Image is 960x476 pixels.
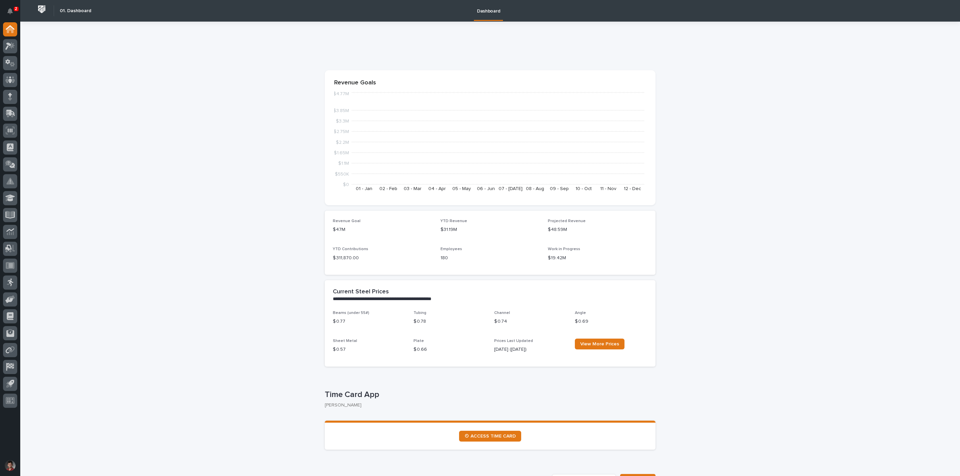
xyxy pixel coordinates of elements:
[8,8,17,19] div: Notifications2
[334,79,646,87] p: Revenue Goals
[336,140,349,144] tspan: $2.2M
[600,186,616,191] text: 11 - Nov
[333,255,432,262] p: $ 311,870.00
[414,346,486,353] p: $ 0.66
[3,458,17,473] button: users-avatar
[526,186,544,191] text: 08 - Aug
[35,3,48,16] img: Workspace Logo
[441,255,540,262] p: 180
[452,186,471,191] text: 05 - May
[356,186,372,191] text: 01 - Jan
[333,346,405,353] p: $ 0.57
[325,402,650,408] p: [PERSON_NAME]
[336,119,349,124] tspan: $3.3M
[333,339,357,343] span: Sheet Metal
[576,186,592,191] text: 10 - Oct
[550,186,569,191] text: 09 - Sep
[333,91,349,96] tspan: $4.77M
[575,318,647,325] p: $ 0.69
[494,346,567,353] p: [DATE] ([DATE])
[494,311,510,315] span: Channel
[3,4,17,18] button: Notifications
[414,318,486,325] p: $ 0.78
[334,151,349,155] tspan: $1.65M
[338,161,349,166] tspan: $1.1M
[548,247,580,251] span: Work in Progress
[334,129,349,134] tspan: $2.75M
[333,226,432,233] p: $47M
[494,339,533,343] span: Prices Last Updated
[60,8,91,14] h2: 01. Dashboard
[575,339,624,349] a: View More Prices
[494,318,567,325] p: $ 0.74
[441,247,462,251] span: Employees
[624,186,641,191] text: 12 - Dec
[333,108,349,113] tspan: $3.85M
[335,171,349,176] tspan: $550K
[414,311,426,315] span: Tubing
[414,339,424,343] span: Plate
[428,186,446,191] text: 04 - Apr
[333,311,369,315] span: Beams (under 55#)
[548,219,586,223] span: Projected Revenue
[333,288,389,296] h2: Current Steel Prices
[548,255,647,262] p: $19.42M
[441,226,540,233] p: $31.19M
[548,226,647,233] p: $48.59M
[580,342,619,346] span: View More Prices
[325,390,653,400] p: Time Card App
[333,318,405,325] p: $ 0.77
[379,186,397,191] text: 02 - Feb
[333,247,368,251] span: YTD Contributions
[404,186,422,191] text: 03 - Mar
[477,186,495,191] text: 06 - Jun
[499,186,523,191] text: 07 - [DATE]
[459,431,521,442] a: ⏲ ACCESS TIME CARD
[441,219,467,223] span: YTD Revenue
[575,311,586,315] span: Angle
[15,6,17,11] p: 2
[343,182,349,187] tspan: $0
[464,434,516,439] span: ⏲ ACCESS TIME CARD
[333,219,361,223] span: Revenue Goal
